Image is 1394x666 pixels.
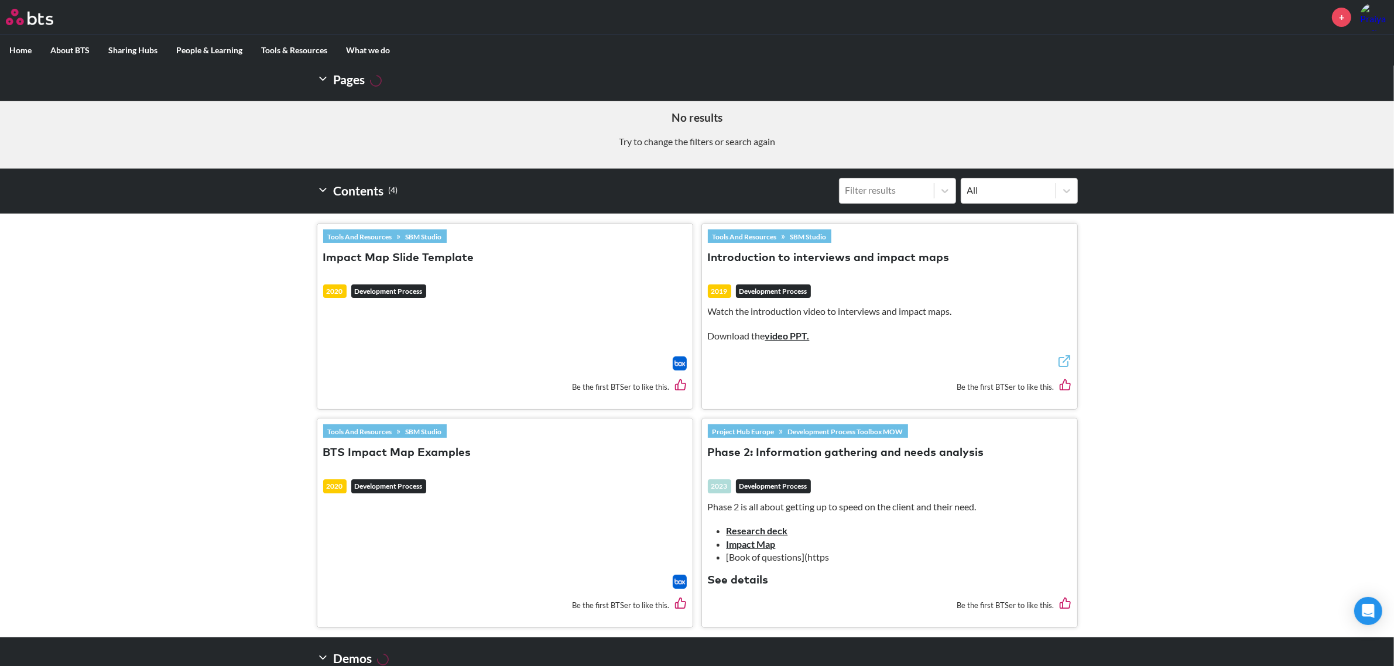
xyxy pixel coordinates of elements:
em: Development Process [351,479,426,493]
h2: Pages [317,68,382,91]
a: Project Hub Europe [708,425,779,438]
a: Tools And Resources [708,230,782,243]
h5: No results [9,110,1385,126]
a: video PPT. [765,330,810,341]
div: 2020 [323,284,347,298]
div: 2019 [708,284,731,298]
label: What we do [337,35,399,66]
a: Go home [6,9,75,25]
label: Sharing Hubs [99,35,167,66]
div: Be the first BTSer to like this. [708,589,1071,621]
a: SBM Studio [401,425,447,438]
a: Tools And Resources [323,230,397,243]
label: People & Learning [167,35,252,66]
em: Development Process [736,479,811,493]
label: About BTS [41,35,99,66]
div: Open Intercom Messenger [1354,597,1382,625]
a: SBM Studio [786,230,831,243]
a: Research deck [727,525,788,536]
a: Download file from Box [673,356,687,370]
button: Impact Map Slide Template [323,250,474,266]
div: » [708,229,831,242]
img: Box logo [673,356,687,370]
a: + [1332,8,1351,27]
h2: Contents [317,178,398,204]
div: Be the first BTSer to like this. [708,370,1071,403]
button: Introduction to interviews and impact maps [708,250,950,266]
div: Filter results [845,184,928,197]
img: Box logo [673,575,687,589]
a: Profile [1360,3,1388,31]
a: SBM Studio [401,230,447,243]
label: Tools & Resources [252,35,337,66]
p: Try to change the filters or search again [9,135,1385,148]
div: 2023 [708,479,731,493]
button: Phase 2: Information gathering and needs analysis [708,445,984,461]
button: See details [708,573,769,589]
em: Development Process [736,284,811,298]
a: External link [1057,354,1071,371]
a: Impact Map [727,538,776,550]
p: Watch the introduction video to interviews and impact maps. [708,305,1071,318]
button: BTS Impact Map Examples [323,445,471,461]
div: » [323,229,447,242]
p: Phase 2 is all about getting up to speed on the client and their need. [708,500,1071,513]
div: » [323,424,447,437]
a: Tools And Resources [323,425,397,438]
img: Praiya Thawornwattanaphol [1360,3,1388,31]
p: Download the [708,329,1071,342]
li: [Book of questions](https [727,551,1062,564]
div: 2020 [323,479,347,493]
div: Be the first BTSer to like this. [323,589,687,621]
a: Development Process Toolbox MOW [783,425,908,438]
img: BTS Logo [6,9,53,25]
em: Development Process [351,284,426,298]
div: Be the first BTSer to like this. [323,370,687,403]
div: All [967,184,1050,197]
small: ( 4 ) [389,183,398,198]
a: Download file from Box [673,575,687,589]
div: » [708,424,908,437]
